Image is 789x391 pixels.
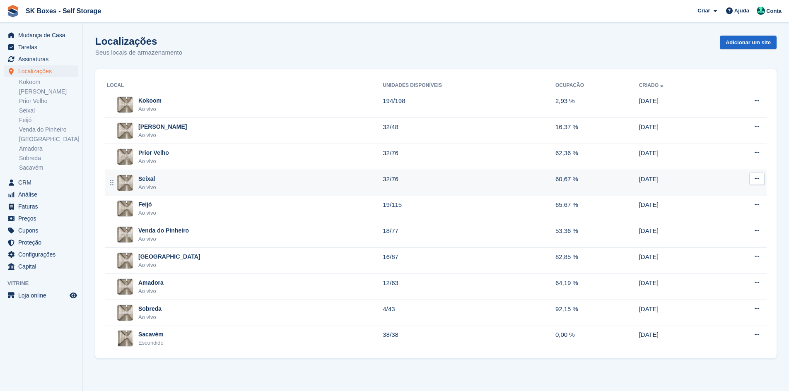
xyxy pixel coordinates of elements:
[19,116,78,124] a: Feijó
[138,278,164,287] div: Amadora
[138,305,162,313] div: Sobreda
[383,92,555,118] td: 194/198
[18,225,68,236] span: Cupons
[117,149,133,165] img: Imagem do site Prior Velho
[4,201,78,212] a: menu
[105,79,383,92] th: Local
[117,201,133,216] img: Imagem do site Feijó
[118,330,133,347] img: Imagem do site Sacavém
[555,274,639,300] td: 64,19 %
[383,79,555,92] th: Unidades disponíveis
[95,48,182,58] p: Seus locais de armazenamento
[138,330,164,339] div: Sacavém
[18,213,68,224] span: Preços
[138,252,200,261] div: [GEOGRAPHIC_DATA]
[117,227,133,242] img: Imagem do site Venda do Pinheiro
[18,261,68,272] span: Capital
[117,253,133,269] img: Imagem do site Setúbal
[639,82,665,88] a: Criado
[383,274,555,300] td: 12/63
[138,183,156,192] div: Ao vivo
[138,287,164,295] div: Ao vivo
[18,177,68,188] span: CRM
[639,222,716,248] td: [DATE]
[18,189,68,200] span: Análise
[639,92,716,118] td: [DATE]
[95,36,182,47] h1: Localizações
[734,7,749,15] span: Ajuda
[555,144,639,170] td: 62,36 %
[19,107,78,115] a: Seixal
[757,7,765,15] img: SK Boxes - Comercial
[4,213,78,224] a: menu
[4,189,78,200] a: menu
[383,196,555,222] td: 19/115
[138,175,156,183] div: Seixal
[19,78,78,86] a: Kokoom
[383,300,555,326] td: 4/43
[19,126,78,134] a: Venda do Pinheiro
[138,131,187,139] div: Ao vivo
[18,65,68,77] span: Localizações
[19,135,78,143] a: [GEOGRAPHIC_DATA]
[4,65,78,77] a: menu
[639,248,716,274] td: [DATE]
[138,313,162,321] div: Ao vivo
[68,290,78,300] a: Loja de pré-visualização
[555,248,639,274] td: 82,85 %
[138,96,162,105] div: Kokoom
[639,196,716,222] td: [DATE]
[18,41,68,53] span: Tarefas
[18,29,68,41] span: Mudança de Casa
[138,149,169,157] div: Prior Velho
[4,29,78,41] a: menu
[697,7,710,15] span: Criar
[138,157,169,166] div: Ao vivo
[138,226,189,235] div: Venda do Pinheiro
[22,4,104,18] a: SK Boxes - Self Storage
[4,177,78,188] a: menu
[639,170,716,196] td: [DATE]
[555,118,639,144] td: 16,37 %
[639,118,716,144] td: [DATE]
[138,209,156,217] div: Ao vivo
[18,237,68,248] span: Proteção
[138,122,187,131] div: [PERSON_NAME]
[138,105,162,113] div: Ao vivo
[4,41,78,53] a: menu
[555,300,639,326] td: 92,15 %
[138,235,189,243] div: Ao vivo
[4,290,78,301] a: menu
[383,222,555,248] td: 18/77
[4,249,78,260] a: menu
[4,53,78,65] a: menu
[117,123,133,139] img: Imagem do site Amadora II
[555,92,639,118] td: 2,93 %
[7,279,82,288] span: Vitrine
[19,164,78,172] a: Sacavém
[138,261,200,269] div: Ao vivo
[117,305,133,321] img: Imagem do site Sobreda
[555,196,639,222] td: 65,67 %
[117,279,133,295] img: Imagem do site Amadora
[138,200,156,209] div: Feijó
[720,36,777,49] a: Adicionar um site
[18,249,68,260] span: Configurações
[383,170,555,196] td: 32/76
[7,5,19,17] img: stora-icon-8386f47178a22dfd0bd8f6a31ec36ba5ce8667c1dd55bd0f319d3a0aa187defe.svg
[383,326,555,351] td: 38/38
[138,339,164,347] div: Escondido
[19,88,78,96] a: [PERSON_NAME]
[18,201,68,212] span: Faturas
[19,154,78,162] a: Sobreda
[19,145,78,153] a: Amadora
[4,225,78,236] a: menu
[18,290,68,301] span: Loja online
[4,237,78,248] a: menu
[639,274,716,300] td: [DATE]
[19,97,78,105] a: Prior Velho
[766,7,782,15] span: Conta
[383,144,555,170] td: 32/76
[18,53,68,65] span: Assinaturas
[639,326,716,351] td: [DATE]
